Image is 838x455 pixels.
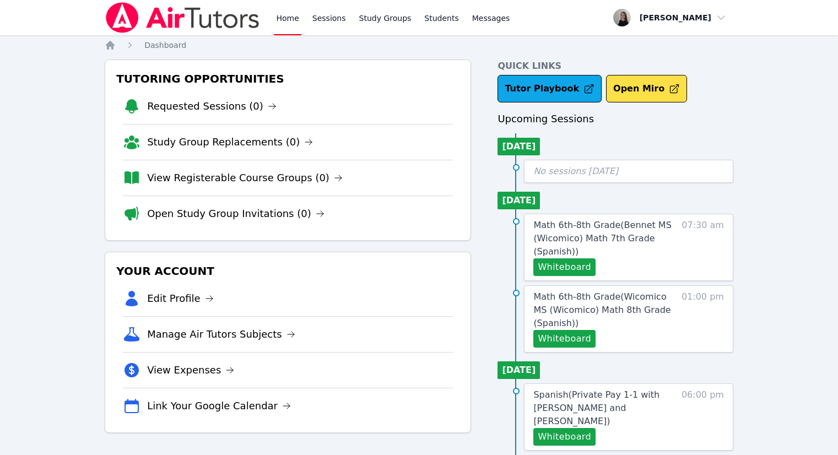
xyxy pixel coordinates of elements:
[533,220,671,257] span: Math 6th-8th Grade ( Bennet MS (Wicomico) Math 7th Grade (Spanish) )
[498,138,540,155] li: [DATE]
[498,361,540,379] li: [DATE]
[498,75,602,102] a: Tutor Playbook
[114,69,462,89] h3: Tutoring Opportunities
[533,389,659,426] span: Spanish ( Private Pay 1-1 with [PERSON_NAME] and [PERSON_NAME] )
[498,192,540,209] li: [DATE]
[472,13,510,24] span: Messages
[533,258,596,276] button: Whiteboard
[533,428,596,446] button: Whiteboard
[114,261,462,281] h3: Your Account
[144,40,186,51] a: Dashboard
[147,398,291,414] a: Link Your Google Calendar
[105,40,733,51] nav: Breadcrumb
[682,388,724,446] span: 06:00 pm
[682,290,724,348] span: 01:00 pm
[533,330,596,348] button: Whiteboard
[144,41,186,50] span: Dashboard
[147,206,325,221] a: Open Study Group Invitations (0)
[147,291,214,306] a: Edit Profile
[147,362,234,378] a: View Expenses
[682,219,724,276] span: 07:30 am
[533,290,676,330] a: Math 6th-8th Grade(Wicomico MS (Wicomico) Math 8th Grade (Spanish))
[606,75,687,102] button: Open Miro
[533,291,671,328] span: Math 6th-8th Grade ( Wicomico MS (Wicomico) Math 8th Grade (Spanish) )
[147,99,277,114] a: Requested Sessions (0)
[533,219,676,258] a: Math 6th-8th Grade(Bennet MS (Wicomico) Math 7th Grade (Spanish))
[498,111,733,127] h3: Upcoming Sessions
[105,2,261,33] img: Air Tutors
[533,388,676,428] a: Spanish(Private Pay 1-1 with [PERSON_NAME] and [PERSON_NAME])
[498,59,733,73] h4: Quick Links
[147,170,343,186] a: View Registerable Course Groups (0)
[147,327,295,342] a: Manage Air Tutors Subjects
[533,166,618,176] span: No sessions [DATE]
[147,134,313,150] a: Study Group Replacements (0)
